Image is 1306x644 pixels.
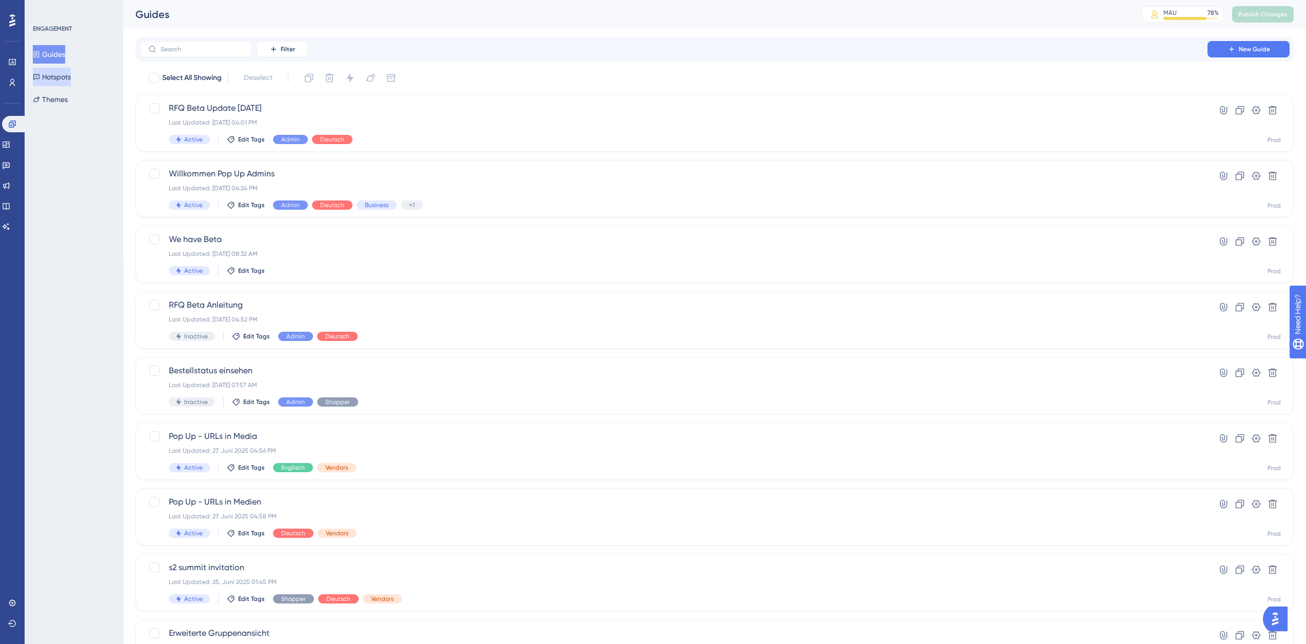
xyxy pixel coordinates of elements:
div: Last Updated: [DATE] 07:57 AM [169,381,1178,389]
div: Last Updated: 25. Juni 2025 01:45 PM [169,578,1178,586]
div: Last Updated: [DATE] 04:24 PM [169,184,1178,192]
input: Search [161,46,244,53]
div: Prod [1268,398,1281,407]
span: We have Beta [169,233,1178,246]
button: Deselect [235,69,282,87]
span: RFQ Beta Anleitung [169,299,1178,311]
div: Prod [1268,267,1281,275]
div: Last Updated: [DATE] 04:01 PM [169,118,1178,127]
span: Deutsch [281,529,305,537]
button: Edit Tags [227,135,265,144]
span: Pop Up - URLs in Medien [169,496,1178,508]
div: 78 % [1207,9,1219,17]
span: Edit Tags [238,201,265,209]
span: Bestellstatus einsehen [169,365,1178,377]
span: Inactive [184,332,208,340]
div: Last Updated: [DATE] 08:32 AM [169,250,1178,258]
button: Themes [33,90,68,109]
span: Business [365,201,388,209]
span: Edit Tags [243,398,270,406]
span: Vendors [326,529,348,537]
span: Deutsch [325,332,349,340]
span: Edit Tags [238,595,265,603]
span: Willkommen Pop Up Admins [169,168,1178,180]
span: Admin [281,135,300,144]
iframe: UserGuiding AI Assistant Launcher [1263,603,1294,634]
span: Active [184,201,203,209]
span: Edit Tags [238,267,265,275]
button: Edit Tags [227,529,265,537]
button: Edit Tags [227,595,265,603]
button: Edit Tags [227,201,265,209]
span: Deutsch [320,135,344,144]
button: Edit Tags [232,398,270,406]
button: Hotspots [33,68,71,86]
span: Active [184,267,203,275]
span: Shopper [325,398,350,406]
span: Admin [281,201,300,209]
span: Publish Changes [1238,10,1288,18]
button: Publish Changes [1232,6,1294,23]
span: Shopper [281,595,306,603]
span: Englisch [281,464,305,472]
span: Active [184,135,203,144]
div: MAU [1163,9,1177,17]
span: Need Help? [24,3,64,15]
span: Deselect [244,72,272,84]
div: ENGAGEMENT [33,25,72,33]
div: Last Updated: 27. Juni 2025 04:56 PM [169,447,1178,455]
span: Edit Tags [238,135,265,144]
div: Prod [1268,202,1281,210]
span: Vendors [371,595,394,603]
button: Edit Tags [227,464,265,472]
span: Admin [286,398,305,406]
span: Inactive [184,398,208,406]
span: Admin [286,332,305,340]
div: Last Updated: [DATE] 04:52 PM [169,315,1178,324]
span: Deutsch [320,201,344,209]
div: Prod [1268,333,1281,341]
div: Prod [1268,530,1281,538]
span: RFQ Beta Update [DATE] [169,102,1178,114]
span: Erweiterte Gruppenansicht [169,627,1178,639]
span: Edit Tags [243,332,270,340]
span: Edit Tags [238,529,265,537]
span: Active [184,595,203,603]
span: New Guide [1239,45,1270,53]
div: Prod [1268,595,1281,603]
button: New Guide [1207,41,1290,57]
div: Prod [1268,464,1281,472]
span: Active [184,464,203,472]
span: Vendors [325,464,348,472]
span: Edit Tags [238,464,265,472]
span: +1 [409,201,415,209]
button: Filter [257,41,308,57]
span: Pop Up - URLs in Media [169,430,1178,442]
div: Prod [1268,136,1281,144]
button: Guides [33,45,65,64]
button: Edit Tags [232,332,270,340]
span: Active [184,529,203,537]
button: Edit Tags [227,267,265,275]
span: Select All Showing [162,72,222,84]
span: Filter [281,45,295,53]
div: Guides [135,7,1116,22]
div: Last Updated: 27. Juni 2025 04:58 PM [169,512,1178,520]
span: s2 summit invitation [169,561,1178,574]
span: Deutsch [326,595,350,603]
